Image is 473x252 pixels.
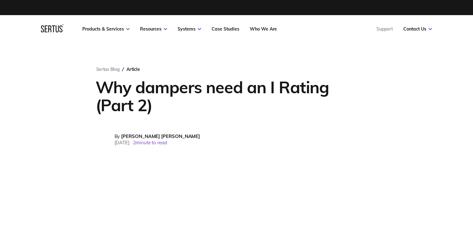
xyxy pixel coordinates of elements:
a: Support [377,26,393,32]
a: Products & Services [82,26,130,32]
div: By [114,133,200,139]
a: Who We Are [250,26,277,32]
a: Systems [178,26,201,32]
span: 2 minute to read [133,140,167,146]
a: Sertus Blog [96,66,120,72]
h1: Why dampers need an I Rating (Part 2) [96,78,337,114]
a: Case Studies [212,26,239,32]
span: [DATE] [114,140,130,146]
span: [PERSON_NAME] [PERSON_NAME] [121,133,200,139]
a: Contact Us [403,26,432,32]
a: Resources [140,26,167,32]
